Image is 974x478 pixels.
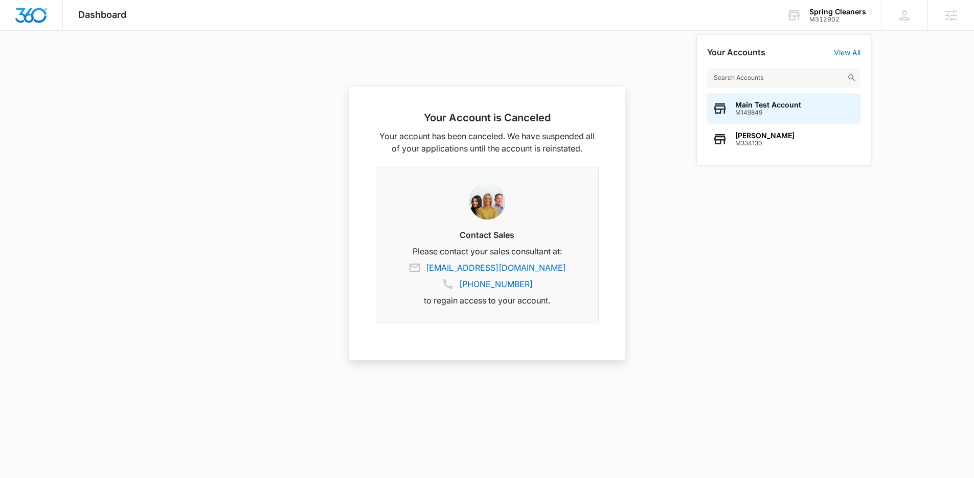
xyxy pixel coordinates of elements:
img: tab_keywords_by_traffic_grey.svg [102,59,110,68]
a: [PHONE_NUMBER] [459,278,533,290]
div: Domain: [DOMAIN_NAME] [27,27,112,35]
div: account name [809,8,866,16]
div: v 4.0.25 [29,16,50,25]
a: [EMAIL_ADDRESS][DOMAIN_NAME] [426,262,566,274]
h3: Contact Sales [389,229,586,241]
img: logo_orange.svg [16,16,25,25]
span: Dashboard [78,9,126,20]
div: Domain Overview [39,60,92,67]
div: account id [809,16,866,23]
h2: Your Accounts [707,48,765,57]
span: [PERSON_NAME] [735,132,795,140]
p: Please contact your sales consultant at: to regain access to your account. [389,245,586,307]
a: View All [834,48,860,57]
img: tab_domain_overview_orange.svg [28,59,36,68]
input: Search Accounts [707,68,860,88]
p: Your account has been canceled. We have suspended all of your applications until the account is r... [376,130,599,155]
span: M334130 [735,140,795,147]
span: Main Test Account [735,101,801,109]
button: [PERSON_NAME]M334130 [707,124,860,155]
h2: Your Account is Canceled [376,112,599,124]
span: M149849 [735,109,801,116]
img: website_grey.svg [16,27,25,35]
div: Keywords by Traffic [113,60,172,67]
button: Main Test AccountM149849 [707,93,860,124]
